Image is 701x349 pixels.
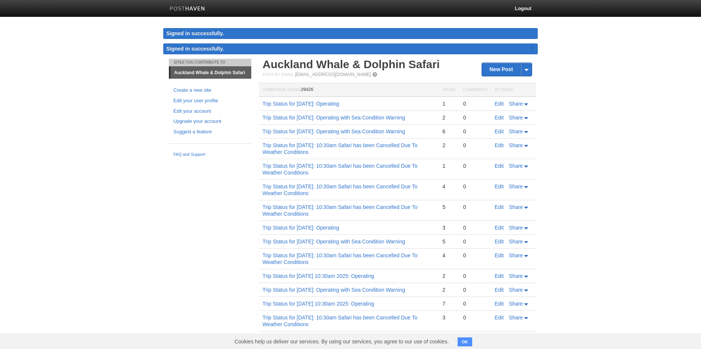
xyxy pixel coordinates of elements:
div: 0 [463,204,487,210]
div: 3 [442,314,455,321]
a: Edit [495,225,504,231]
div: 0 [463,163,487,169]
a: Edit [495,301,504,307]
span: Cookies help us deliver our services. By using our services, you agree to our use of cookies. [227,334,456,349]
a: Trip Status for [DATE]: 10:30am Safari has been Cancelled Due To Weather Conditions [263,183,418,196]
a: Edit [495,204,504,210]
div: 7 [442,300,455,307]
th: Homepage Views [259,83,438,97]
div: 1 [442,100,455,107]
a: Trip Status for [DATE]: Operating with Sea Condition Warning [263,287,405,293]
a: Edit [495,315,504,321]
a: Edit [495,287,504,293]
img: Posthaven-bar [170,6,205,12]
span: Signed in successfully. [166,46,224,52]
a: Edit [495,183,504,189]
div: 0 [463,252,487,259]
span: Post by Email [263,72,294,77]
a: Edit [495,142,504,148]
div: 3 [442,224,455,231]
a: Trip Status for [DATE] 10:30am 2025: Operating [263,273,374,279]
a: Trip Status for [DATE]: Operating with Sea Condition Warning [263,239,405,245]
a: Trip Status for [DATE]: 10:30am Safari has been Cancelled Due To Weather Conditions [263,204,418,217]
span: Share [509,239,523,245]
a: × [529,43,536,53]
a: Edit [495,163,504,169]
a: Trip Status for [DATE]: Operating with Sea Condition Warning [263,115,405,121]
span: Share [509,315,523,321]
span: Share [509,142,523,148]
a: New Post [482,63,532,76]
button: OK [458,337,472,346]
span: Share [509,287,523,293]
a: Trip Status for [DATE]: Operating with Sea Condition Warning [263,128,405,134]
span: Share [509,225,523,231]
a: Trip Status for [DATE]: 10:30am Safari has been Cancelled Due To Weather Conditions [263,163,418,176]
a: Create a new site [173,87,247,94]
a: Edit your user profile [173,97,247,105]
div: 0 [463,128,487,135]
a: [EMAIL_ADDRESS][DOMAIN_NAME] [295,72,371,77]
div: Signed in successfully. [163,28,538,39]
div: 5 [442,204,455,210]
span: Share [509,273,523,279]
a: Edit [495,115,504,121]
div: 4 [442,252,455,259]
span: Share [509,128,523,134]
div: 0 [463,100,487,107]
div: 2 [442,114,455,121]
span: Share [509,115,523,121]
a: Auckland Whale & Dolphin Safari [263,58,440,70]
div: 0 [463,286,487,293]
a: Upgrade your account [173,118,247,125]
a: Trip Status for [DATE]: 10:30am Safari has been Cancelled Due To Weather Conditions [263,142,418,155]
a: Suggest a feature [173,128,247,136]
span: Share [509,101,523,107]
div: 5 [442,238,455,245]
li: Sites You Contribute To [169,59,251,66]
div: 0 [463,314,487,321]
a: Edit [495,252,504,258]
a: Trip Status for [DATE]: 10:30am Safari has been Cancelled Due To Weather Conditions [263,315,418,327]
div: 4 [442,183,455,190]
th: Actions [491,83,536,97]
a: FAQ and Support [173,151,247,158]
div: 0 [463,224,487,231]
a: Edit your account [173,107,247,115]
span: 29426 [301,87,313,92]
a: Edit [495,273,504,279]
span: Share [509,252,523,258]
div: 0 [463,238,487,245]
div: 2 [442,273,455,279]
div: 0 [463,114,487,121]
a: Trip Status for [DATE]: Operating [263,101,339,107]
a: Edit [495,101,504,107]
span: Share [509,301,523,307]
a: Trip Status for [DATE]: Operating [263,225,339,231]
a: Trip Status for [DATE]: 10:30am Safari has been Cancelled Due To Weather Conditions [263,252,418,265]
span: Share [509,204,523,210]
th: Comments [459,83,491,97]
div: 1 [442,163,455,169]
div: 0 [463,300,487,307]
span: Share [509,183,523,189]
a: Edit [495,239,504,245]
span: Share [509,163,523,169]
a: Auckland Whale & Dolphin Safari [170,67,251,79]
th: Views [438,83,459,97]
a: Trip Status for [DATE] 10:30am 2025: Operating [263,301,374,307]
div: 0 [463,183,487,190]
div: 0 [463,142,487,149]
div: 6 [442,128,455,135]
div: 0 [463,273,487,279]
div: 2 [442,286,455,293]
a: Edit [495,128,504,134]
div: 2 [442,142,455,149]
